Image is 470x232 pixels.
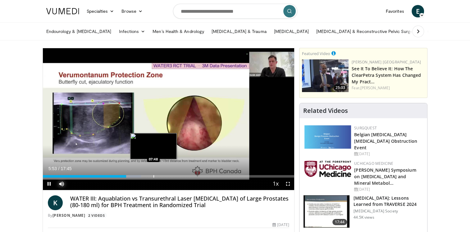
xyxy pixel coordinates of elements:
a: Surgquest [354,125,377,131]
img: 5f87bdfb-7fdf-48f0-85f3-b6bcda6427bf.jpg.150x105_q85_autocrop_double_scale_upscale_version-0.2.jpg [304,161,351,177]
a: Infections [115,25,149,38]
a: Favorites [382,5,408,17]
a: [PERSON_NAME] Symposium on [MEDICAL_DATA] and Mineral Metabol… [354,167,416,186]
div: By [48,213,290,218]
span: 17:45 [61,166,71,171]
input: Search topics, interventions [173,4,297,19]
a: 17:44 [MEDICAL_DATA]: Lessons Learned from TRAVERSE 2024 [MEDICAL_DATA] Society 44.5K views [303,195,423,228]
div: [DATE] [272,222,289,228]
div: [DATE] [354,187,422,192]
span: 17:44 [332,219,347,225]
div: Progress Bar [43,175,294,178]
img: 08d442d2-9bc4-4584-b7ef-4efa69e0f34c.png.150x105_q85_autocrop_double_scale_upscale_version-0.2.png [304,125,351,149]
img: 47196b86-3779-4b90-b97e-820c3eda9b3b.150x105_q85_crop-smart_upscale.jpg [302,59,349,92]
a: 25:33 [302,59,349,92]
img: image.jpeg [130,133,177,159]
a: E [412,5,424,17]
h4: Related Videos [303,107,348,114]
span: 25:33 [334,85,347,90]
a: [PERSON_NAME] [360,85,390,90]
p: 44.5K views [354,215,374,220]
span: 5:53 [48,166,57,171]
a: Belgian [MEDICAL_DATA] [MEDICAL_DATA] Obstruction Event [354,132,417,151]
a: Specialties [83,5,118,17]
a: 2 Videos [86,213,107,218]
small: Featured Video [302,51,330,56]
div: [DATE] [354,151,422,157]
button: Fullscreen [282,178,294,190]
a: [MEDICAL_DATA] & Reconstructive Pelvic Surgery [313,25,420,38]
a: See It To Believe It: How The ClearPetra System Has Changed My Pract… [352,66,421,85]
h3: [MEDICAL_DATA]: Lessons Learned from TRAVERSE 2024 [354,195,423,207]
video-js: Video Player [43,48,294,190]
button: Playback Rate [269,178,282,190]
a: [PERSON_NAME] [GEOGRAPHIC_DATA] [352,59,421,65]
a: Browse [118,5,146,17]
a: [PERSON_NAME] [52,213,85,218]
p: [MEDICAL_DATA] Society [354,209,423,214]
button: Mute [55,178,68,190]
img: 1317c62a-2f0d-4360-bee0-b1bff80fed3c.150x105_q85_crop-smart_upscale.jpg [303,195,349,228]
button: Pause [43,178,55,190]
div: Feat. [352,85,425,91]
a: UChicago Medicine [354,161,393,166]
a: K [48,195,63,210]
a: [MEDICAL_DATA] [270,25,313,38]
span: / [58,166,60,171]
a: Men’s Health & Andrology [149,25,208,38]
a: Endourology & [MEDICAL_DATA] [43,25,115,38]
img: VuMedi Logo [46,8,79,14]
a: [MEDICAL_DATA] & Trauma [208,25,270,38]
h4: WATER III: Aquablation vs Transurethral Laser [MEDICAL_DATA] of Large Prostates (80-180 ml) for B... [70,195,290,209]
